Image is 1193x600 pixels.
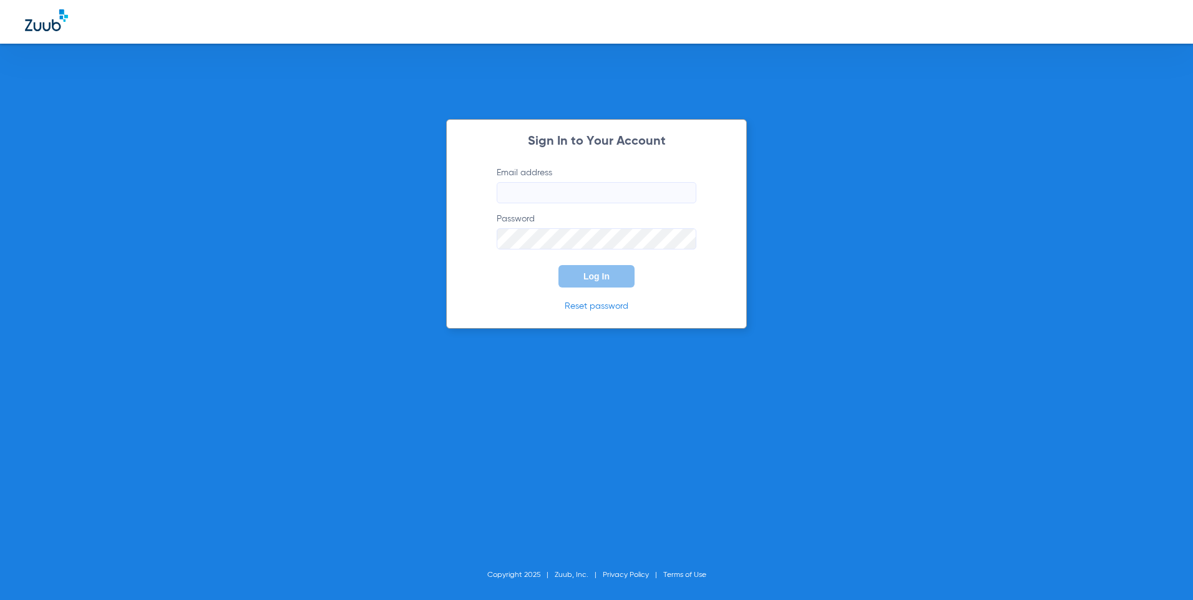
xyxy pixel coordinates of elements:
[583,271,610,281] span: Log In
[25,9,68,31] img: Zuub Logo
[555,569,603,581] li: Zuub, Inc.
[497,167,696,203] label: Email address
[603,571,649,579] a: Privacy Policy
[497,182,696,203] input: Email address
[663,571,706,579] a: Terms of Use
[497,213,696,249] label: Password
[1131,540,1193,600] iframe: Chat Widget
[497,228,696,249] input: Password
[478,135,715,148] h2: Sign In to Your Account
[565,302,628,311] a: Reset password
[558,265,635,288] button: Log In
[487,569,555,581] li: Copyright 2025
